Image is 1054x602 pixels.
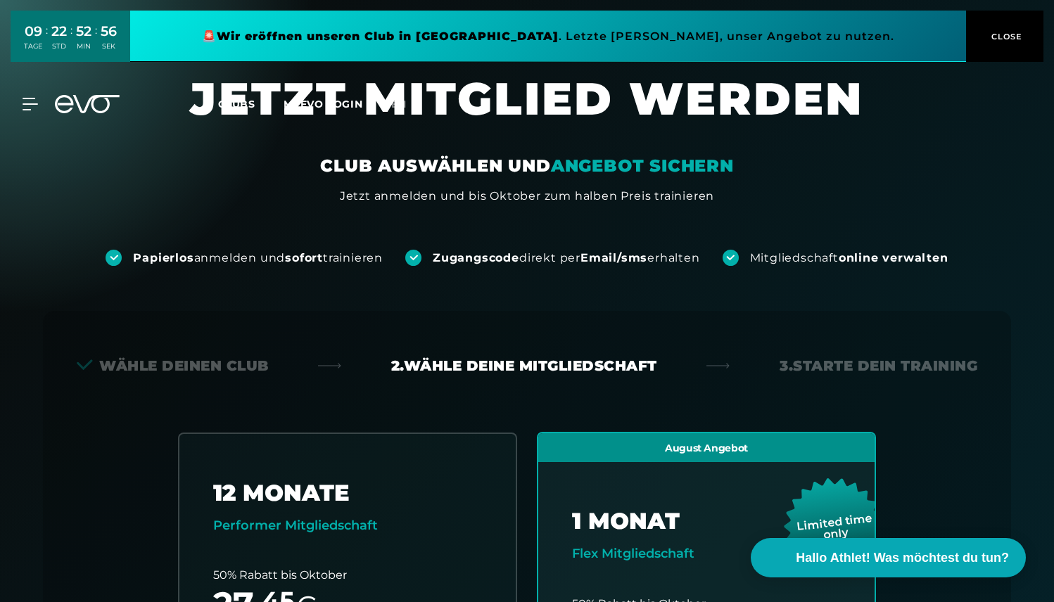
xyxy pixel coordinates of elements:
div: : [95,23,97,60]
div: CLUB AUSWÄHLEN UND [320,155,733,177]
span: CLOSE [988,30,1022,43]
div: 2. Wähle deine Mitgliedschaft [391,356,657,376]
strong: Email/sms [580,251,647,264]
em: ANGEBOT SICHERN [551,155,734,176]
button: Hallo Athlet! Was möchtest du tun? [751,538,1026,577]
div: 22 [51,21,67,41]
div: 09 [24,21,42,41]
div: SEK [101,41,117,51]
div: Mitgliedschaft [750,250,948,266]
div: STD [51,41,67,51]
div: TAGE [24,41,42,51]
strong: Zugangscode [433,251,519,264]
strong: sofort [285,251,323,264]
span: Clubs [218,98,255,110]
a: en [391,96,424,113]
a: MYEVO LOGIN [284,98,363,110]
div: Wähle deinen Club [77,356,269,376]
div: : [70,23,72,60]
div: : [46,23,48,60]
strong: online verwalten [839,251,948,264]
div: 3. Starte dein Training [780,356,977,376]
div: 56 [101,21,117,41]
span: Hallo Athlet! Was möchtest du tun? [796,549,1009,568]
a: Clubs [218,97,284,110]
div: Jetzt anmelden und bis Oktober zum halben Preis trainieren [340,188,714,205]
div: 52 [76,21,91,41]
div: anmelden und trainieren [133,250,383,266]
strong: Papierlos [133,251,193,264]
button: CLOSE [966,11,1043,62]
div: MIN [76,41,91,51]
div: direkt per erhalten [433,250,699,266]
span: en [391,98,407,110]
